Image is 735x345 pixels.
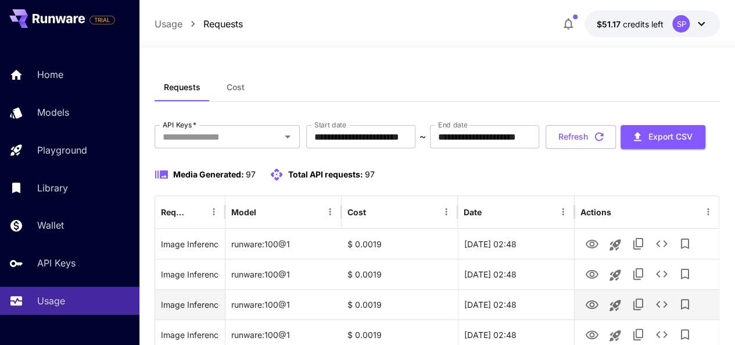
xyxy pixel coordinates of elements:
div: runware:100@1 [225,289,342,319]
button: Copy TaskUUID [626,293,650,316]
div: 02 Oct, 2025 02:48 [458,229,574,259]
p: API Keys [37,256,76,270]
span: TRIAL [90,16,114,24]
button: Sort [367,204,383,220]
div: 02 Oct, 2025 02:48 [458,289,574,319]
span: Add your payment card to enable full platform functionality. [89,13,115,27]
button: Launch in playground [603,264,626,287]
div: Cost [347,207,366,217]
button: Add to library [673,262,696,286]
div: runware:100@1 [225,229,342,259]
button: View [580,262,603,286]
p: Wallet [37,218,64,232]
button: Menu [322,204,338,220]
div: Click to copy prompt [161,259,219,289]
div: Actions [580,207,611,217]
button: Add to library [673,293,696,316]
button: Sort [189,204,206,220]
label: End date [438,120,467,130]
div: SP [672,15,690,33]
div: $ 0.0019 [342,259,458,289]
div: $ 0.0019 [342,229,458,259]
button: Menu [555,204,571,220]
div: Model [231,207,256,217]
button: See details [650,293,673,316]
button: See details [650,262,673,286]
button: Menu [206,204,222,220]
div: $51.1715 [596,18,663,30]
a: Requests [203,17,243,31]
p: Playground [37,143,87,157]
button: Sort [483,204,499,220]
span: 97 [365,169,375,179]
p: Usage [37,294,65,308]
label: Start date [314,120,346,130]
div: Click to copy prompt [161,229,219,259]
button: Launch in playground [603,294,626,317]
a: Usage [155,17,182,31]
button: Sort [257,204,274,220]
button: View [580,232,603,255]
nav: breadcrumb [155,17,243,31]
span: Total API requests: [288,169,363,179]
div: Request [161,207,188,217]
div: runware:100@1 [225,259,342,289]
button: Menu [700,204,716,220]
div: Date [464,207,482,217]
span: credits left [622,19,663,29]
button: $51.1715SP [585,10,720,37]
span: Requests [164,82,200,93]
label: API Keys [163,120,196,130]
p: ~ [420,130,426,144]
button: Export CSV [621,125,705,149]
div: 02 Oct, 2025 02:48 [458,259,574,289]
button: Copy TaskUUID [626,262,650,286]
span: Media Generated: [173,169,244,179]
button: View [580,292,603,316]
button: Open [279,129,296,145]
div: $ 0.0019 [342,289,458,319]
span: 97 [246,169,256,179]
p: Models [37,105,69,119]
button: See details [650,232,673,255]
button: Menu [438,204,454,220]
span: Cost [227,82,245,93]
button: Refresh [546,125,616,149]
button: Copy TaskUUID [626,232,650,255]
div: Click to copy prompt [161,290,219,319]
p: Library [37,181,68,195]
p: Home [37,67,63,81]
button: Add to library [673,232,696,255]
span: $51.17 [596,19,622,29]
button: Launch in playground [603,233,626,257]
